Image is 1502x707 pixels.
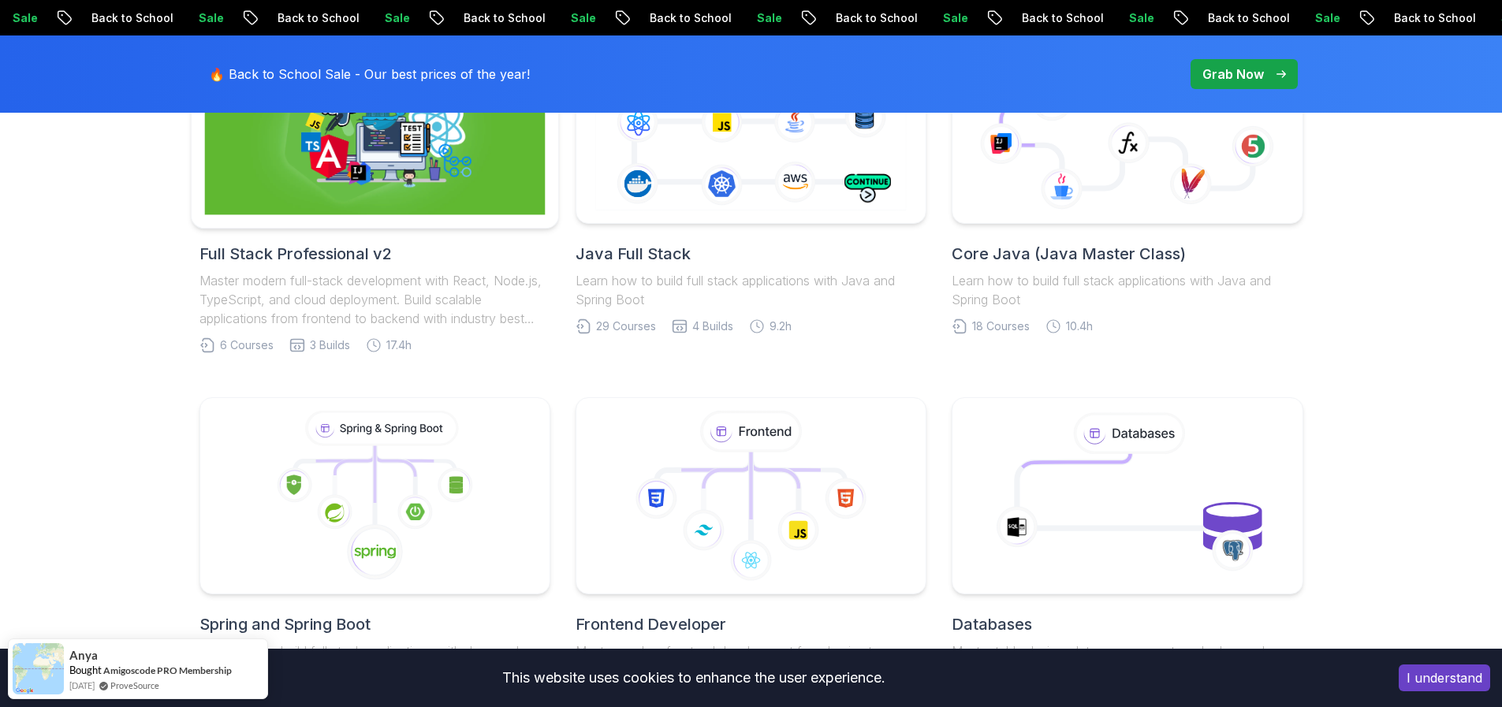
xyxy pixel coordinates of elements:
[12,660,1375,695] div: This website uses cookies to enhance the user experience.
[929,10,979,26] p: Sale
[576,642,926,698] p: Master modern frontend development from basics to advanced React applications. This structured le...
[103,664,232,676] a: Amigoscode PRO Membership
[952,271,1303,309] p: Learn how to build full stack applications with Java and Spring Boot
[596,318,656,334] span: 29 Courses
[770,318,792,334] span: 9.2h
[952,243,1303,265] h2: Core Java (Java Master Class)
[220,337,274,353] span: 6 Courses
[557,10,607,26] p: Sale
[1008,10,1115,26] p: Back to School
[1115,10,1165,26] p: Sale
[199,271,550,328] p: Master modern full-stack development with React, Node.js, TypeScript, and cloud deployment. Build...
[209,65,530,84] p: 🔥 Back to School Sale - Our best prices of the year!
[1194,10,1301,26] p: Back to School
[69,679,95,692] span: [DATE]
[635,10,743,26] p: Back to School
[576,27,926,334] a: Java Full StackLearn how to build full stack applications with Java and Spring Boot29 Courses4 Bu...
[952,642,1303,698] p: Master table design, data management, and advanced database operations. This structured learning ...
[743,10,793,26] p: Sale
[1380,10,1487,26] p: Back to School
[310,337,350,353] span: 3 Builds
[69,649,98,662] span: Anya
[952,613,1303,635] h2: Databases
[1202,65,1264,84] p: Grab Now
[952,27,1303,334] a: Core Java (Java Master Class)Learn how to build full stack applications with Java and Spring Boot...
[822,10,929,26] p: Back to School
[371,10,421,26] p: Sale
[204,36,545,215] img: Full Stack Professional v2
[199,27,550,353] a: Full Stack Professional v2Full Stack Professional v2Master modern full-stack development with Rea...
[386,337,412,353] span: 17.4h
[199,243,550,265] h2: Full Stack Professional v2
[199,642,550,679] p: Learn how to build full stack applications with Java and Spring Boot
[1399,664,1490,691] button: Accept cookies
[972,318,1030,334] span: 18 Courses
[69,664,102,676] span: Bought
[199,613,550,635] h2: Spring and Spring Boot
[199,397,550,705] a: Spring and Spring BootLearn how to build full stack applications with Java and Spring Boot10 Cour...
[576,271,926,309] p: Learn how to build full stack applications with Java and Spring Boot
[13,643,64,694] img: provesource social proof notification image
[110,679,159,692] a: ProveSource
[692,318,733,334] span: 4 Builds
[576,613,926,635] h2: Frontend Developer
[1301,10,1351,26] p: Sale
[77,10,184,26] p: Back to School
[184,10,235,26] p: Sale
[449,10,557,26] p: Back to School
[263,10,371,26] p: Back to School
[576,243,926,265] h2: Java Full Stack
[1066,318,1093,334] span: 10.4h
